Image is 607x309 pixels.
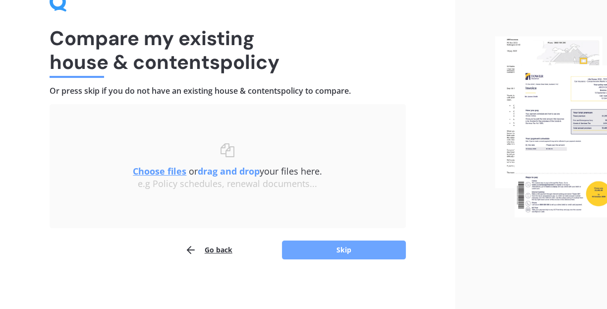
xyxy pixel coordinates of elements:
[69,179,386,189] div: e.g Policy schedules, renewal documents...
[133,165,322,177] span: or your files here.
[50,86,406,96] h4: Or press skip if you do not have an existing house & contents policy to compare.
[133,165,186,177] u: Choose files
[282,241,406,259] button: Skip
[50,26,406,74] h1: Compare my existing house & contents policy
[185,240,232,260] button: Go back
[198,165,260,177] b: drag and drop
[495,36,607,217] img: files.webp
